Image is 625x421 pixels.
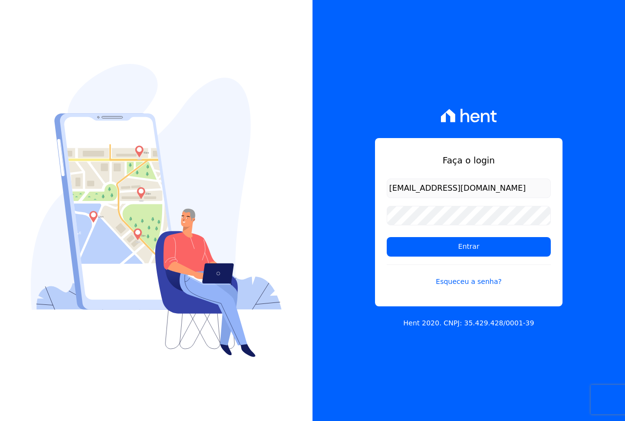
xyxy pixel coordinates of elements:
[31,64,282,357] img: Login
[387,154,551,167] h1: Faça o login
[403,318,534,328] p: Hent 2020. CNPJ: 35.429.428/0001-39
[387,179,551,198] input: Email
[387,264,551,287] a: Esqueceu a senha?
[387,237,551,257] input: Entrar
